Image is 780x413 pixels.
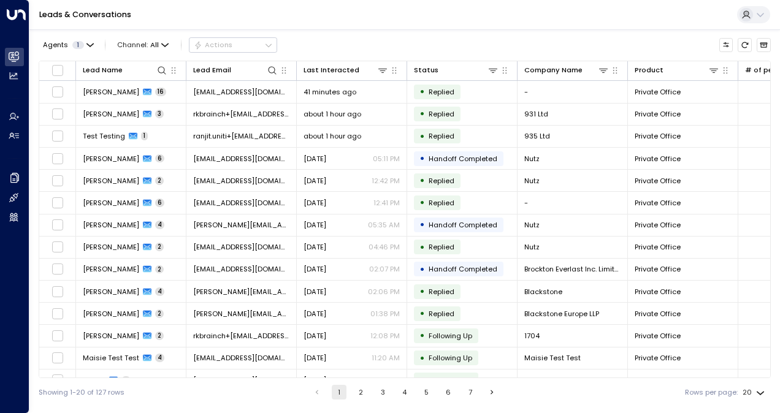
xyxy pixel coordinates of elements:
[524,109,548,119] span: 931 Ltd
[83,131,125,141] span: Test Testing
[369,264,400,274] p: 02:07 PM
[155,88,166,96] span: 16
[373,154,400,164] p: 05:11 PM
[419,350,425,366] div: •
[83,353,139,363] span: Maisie Test Test
[83,176,139,186] span: Jason Blank
[524,64,583,76] div: Company Name
[304,64,388,76] div: Last Interacted
[518,192,628,213] td: -
[635,331,681,341] span: Private Office
[304,331,326,341] span: Aug 29, 2025
[304,131,361,141] span: about 1 hour ago
[52,175,64,187] span: Toggle select row
[429,242,454,252] span: Replied
[635,309,681,319] span: Private Office
[419,283,425,300] div: •
[83,242,139,252] span: Jason Blank
[193,176,289,186] span: jasonblankbc@gmail.com
[155,332,164,340] span: 2
[429,131,454,141] span: Replied
[193,131,289,141] span: ranjit.uniti+0935@outlook.com
[52,286,64,298] span: Toggle select row
[441,385,456,400] button: Go to page 6
[52,241,64,253] span: Toggle select row
[484,385,499,400] button: Go to next page
[368,287,400,297] p: 02:06 PM
[524,331,540,341] span: 1704
[113,38,173,51] span: Channel:
[414,64,438,76] div: Status
[304,176,326,186] span: Yesterday
[419,128,425,145] div: •
[52,330,64,342] span: Toggle select row
[743,385,767,400] div: 20
[304,287,326,297] span: Aug 29, 2025
[52,108,64,120] span: Toggle select row
[429,87,454,97] span: Replied
[83,64,123,76] div: Lead Name
[524,264,621,274] span: Brockton Everlast Inc. Limited
[518,81,628,102] td: -
[304,198,326,208] span: Yesterday
[304,220,326,230] span: Aug 30, 2025
[635,242,681,252] span: Private Office
[52,86,64,98] span: Toggle select row
[304,154,326,164] span: Yesterday
[419,385,434,400] button: Go to page 5
[304,64,359,76] div: Last Interacted
[635,375,681,385] span: Private Office
[52,263,64,275] span: Toggle select row
[194,40,232,49] div: Actions
[635,131,681,141] span: Private Office
[429,176,454,186] span: Replied
[83,287,139,297] span: Adam Shah
[419,194,425,211] div: •
[304,375,326,385] span: Aug 29, 2025
[39,387,124,398] div: Showing 1-20 of 127 rows
[414,64,499,76] div: Status
[150,41,159,49] span: All
[304,309,326,319] span: Aug 29, 2025
[372,176,400,186] p: 12:42 PM
[373,198,400,208] p: 12:41 PM
[52,64,64,77] span: Toggle select all
[193,198,289,208] span: alex.clark351@gmail.com
[52,130,64,142] span: Toggle select row
[332,385,346,400] button: page 1
[429,375,472,385] span: Following Up
[83,331,139,341] span: Ranjit Brainch
[635,109,681,119] span: Private Office
[429,264,497,274] span: Handoff Completed
[193,242,289,252] span: aoiblank@icloud.com
[304,353,326,363] span: Aug 29, 2025
[155,199,164,207] span: 6
[193,64,231,76] div: Lead Email
[685,387,738,398] label: Rows per page:
[524,375,547,385] span: M Test
[372,353,400,363] p: 11:20 AM
[419,261,425,278] div: •
[189,37,277,52] button: Actions
[524,220,540,230] span: Nutz
[52,219,64,231] span: Toggle select row
[304,87,356,97] span: 41 minutes ago
[72,41,84,49] span: 1
[113,38,173,51] button: Channel:All
[635,87,681,97] span: Private Office
[39,38,97,51] button: Agents1
[738,38,752,52] span: Refresh
[304,109,361,119] span: about 1 hour ago
[419,327,425,344] div: •
[719,38,733,52] button: Customize
[83,87,139,97] span: Nathan Haisley
[429,331,472,341] span: Following Up
[43,42,68,48] span: Agents
[121,376,131,385] span: 4
[52,374,64,386] span: Toggle select row
[83,154,139,164] span: Jason Blank
[429,353,472,363] span: Following Up
[419,105,425,122] div: •
[52,197,64,209] span: Toggle select row
[635,64,719,76] div: Product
